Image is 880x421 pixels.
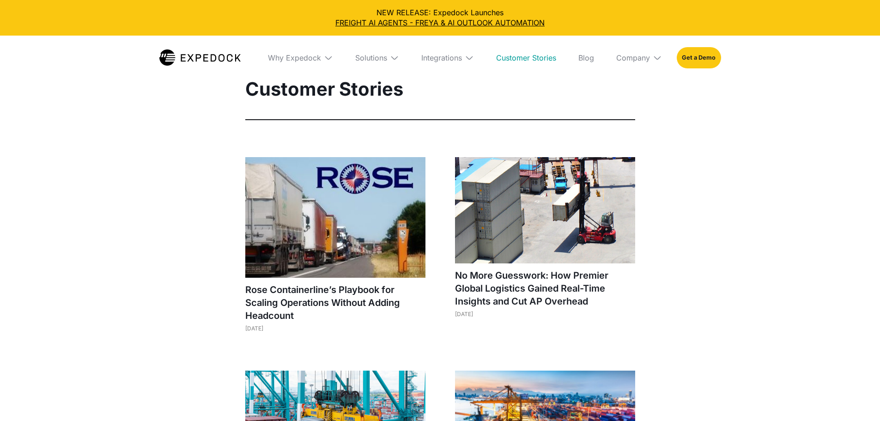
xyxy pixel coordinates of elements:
div: Solutions [355,53,387,62]
div: NEW RELEASE: Expedock Launches [7,7,873,28]
a: Get a Demo [677,47,721,68]
div: Why Expedock [268,53,321,62]
h1: Rose Containerline’s Playbook for Scaling Operations Without Adding Headcount [245,283,425,322]
a: No More Guesswork: How Premier Global Logistics Gained Real-Time Insights and Cut AP Overhead[DATE] [455,157,635,327]
a: Customer Stories [489,36,564,80]
h1: No More Guesswork: How Premier Global Logistics Gained Real-Time Insights and Cut AP Overhead [455,269,635,308]
a: Rose Containerline’s Playbook for Scaling Operations Without Adding Headcount[DATE] [245,157,425,341]
a: FREIGHT AI AGENTS - FREYA & AI OUTLOOK AUTOMATION [7,18,873,28]
div: Integrations [421,53,462,62]
h1: Customer Stories [245,78,635,101]
div: Company [616,53,650,62]
div: [DATE] [455,311,635,317]
a: Blog [571,36,601,80]
div: [DATE] [245,325,425,332]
